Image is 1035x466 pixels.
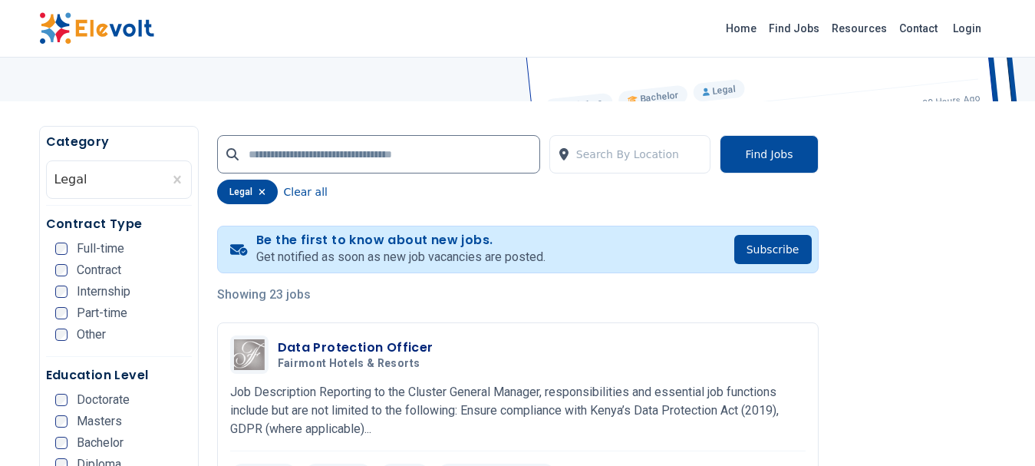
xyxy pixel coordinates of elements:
button: Clear all [284,180,328,204]
input: Masters [55,415,68,428]
input: Full-time [55,243,68,255]
h5: Education Level [46,366,192,385]
h4: Be the first to know about new jobs. [256,233,546,248]
span: Fairmont Hotels & Resorts [278,357,420,371]
img: Elevolt [39,12,154,45]
input: Other [55,329,68,341]
div: legal [217,180,278,204]
p: Showing 23 jobs [217,286,819,304]
input: Part-time [55,307,68,319]
span: Full-time [77,243,124,255]
button: Find Jobs [720,135,818,174]
input: Internship [55,286,68,298]
button: Subscribe [734,235,812,264]
h3: Data Protection Officer [278,339,433,357]
img: Fairmont Hotels & Resorts [234,339,265,370]
a: Contact [893,16,944,41]
span: Internship [77,286,130,298]
input: Bachelor [55,437,68,449]
h5: Category [46,133,192,151]
span: Bachelor [77,437,124,449]
p: Get notified as soon as new job vacancies are posted. [256,248,546,266]
a: Resources [826,16,893,41]
span: Masters [77,415,122,428]
a: Login [944,13,991,44]
p: Job Description Reporting to the Cluster General Manager, responsibilities and essential job func... [230,383,806,438]
input: Doctorate [55,394,68,406]
span: Doctorate [77,394,130,406]
h5: Contract Type [46,215,192,233]
a: Find Jobs [763,16,826,41]
span: Contract [77,264,121,276]
span: Part-time [77,307,127,319]
span: Other [77,329,106,341]
a: Home [720,16,763,41]
input: Contract [55,264,68,276]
